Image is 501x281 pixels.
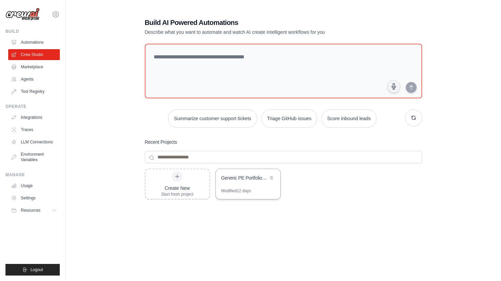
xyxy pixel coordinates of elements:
[8,61,60,72] a: Marketplace
[30,267,43,272] span: Logout
[161,185,194,192] div: Create New
[21,208,40,213] span: Resources
[8,112,60,123] a: Integrations
[8,205,60,216] button: Resources
[8,37,60,48] a: Automations
[5,104,60,109] div: Operate
[8,193,60,203] a: Settings
[5,29,60,34] div: Build
[145,18,374,27] h1: Build AI Powered Automations
[5,172,60,178] div: Manage
[8,49,60,60] a: Crew Studio
[8,180,60,191] a: Usage
[168,109,257,128] button: Summarize customer support tickets
[261,109,317,128] button: Triage GitHub issues
[221,174,268,181] div: Generic PE Portfolio Scraper & AI Readiness Analyzer
[8,86,60,97] a: Tool Registry
[8,149,60,165] a: Environment Variables
[145,139,177,145] h3: Recent Projects
[221,188,251,194] div: Modified 12 days
[387,80,400,93] button: Click to speak your automation idea
[467,248,501,281] iframe: Chat Widget
[405,109,422,126] button: Get new suggestions
[8,137,60,147] a: LLM Connections
[5,264,60,276] button: Logout
[145,29,374,36] p: Describe what you want to automate and watch AI create intelligent workflows for you
[161,192,194,197] div: Start fresh project
[268,174,275,181] button: Delete project
[321,109,377,128] button: Score inbound leads
[8,74,60,85] a: Agents
[8,124,60,135] a: Traces
[5,8,40,21] img: Logo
